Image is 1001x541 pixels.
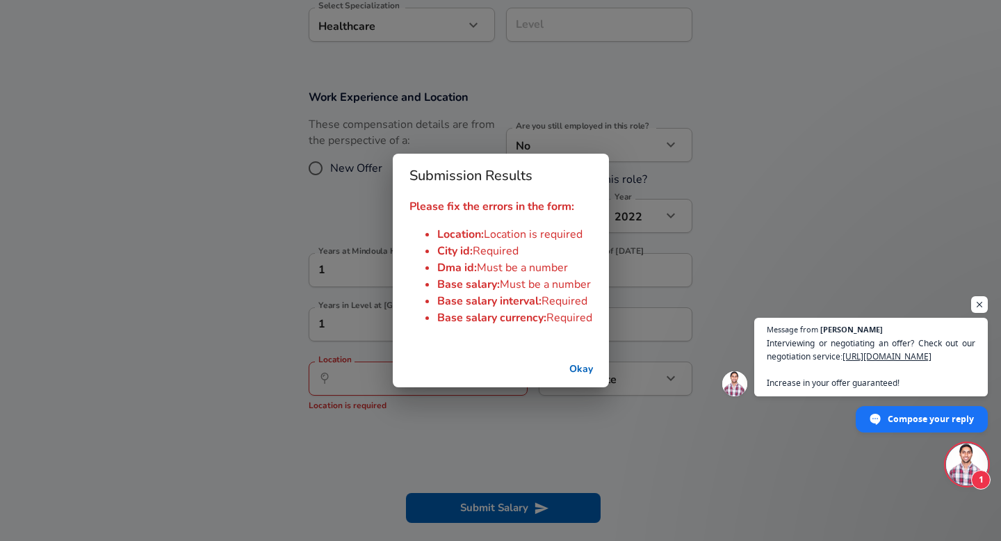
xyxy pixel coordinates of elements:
span: City id : [437,243,473,259]
h2: Submission Results [393,154,609,198]
span: Base salary interval : [437,293,542,309]
span: Compose your reply [888,407,974,431]
span: Interviewing or negotiating an offer? Check out our negotiation service: Increase in your offer g... [767,337,975,389]
span: Required [542,293,587,309]
strong: Please fix the errors in the form: [409,199,574,214]
span: Required [473,243,519,259]
span: Location : [437,227,484,242]
span: Dma id : [437,260,477,275]
span: Location is required [484,227,583,242]
span: Base salary currency : [437,310,546,325]
span: Must be a number [500,277,591,292]
span: Required [546,310,592,325]
span: 1 [971,470,991,490]
div: Open chat [946,444,988,485]
span: [PERSON_NAME] [820,325,883,333]
button: successful-submission-button [559,357,603,382]
span: Base salary : [437,277,500,292]
span: Must be a number [477,260,568,275]
span: Message from [767,325,818,333]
